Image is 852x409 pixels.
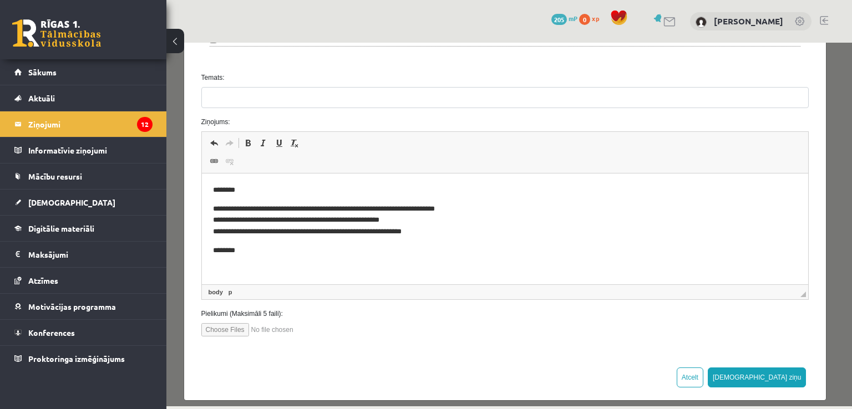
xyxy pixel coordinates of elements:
[120,93,136,108] a: Убрать форматирование
[541,325,640,345] button: [DEMOGRAPHIC_DATA] ziņu
[592,14,599,23] span: xp
[14,137,153,163] a: Informatīvie ziņojumi
[551,14,567,25] span: 205
[28,137,153,163] legend: Informatīvie ziņojumi
[28,93,55,103] span: Aktuāli
[510,325,537,345] button: Atcelt
[14,85,153,111] a: Aktuāli
[40,111,55,126] a: Вставить/Редактировать ссылку (Ctrl+K)
[634,249,640,254] span: Перетащите для изменения размера
[28,171,82,181] span: Mācību resursi
[14,320,153,345] a: Konferences
[74,93,89,108] a: Полужирный (Ctrl+B)
[14,190,153,215] a: [DEMOGRAPHIC_DATA]
[40,93,55,108] a: Отменить (Ctrl+Z)
[14,163,153,189] a: Mācību resursi
[28,328,75,338] span: Konferences
[137,117,153,132] i: 12
[14,242,153,267] a: Maksājumi
[27,266,651,276] label: Pielikumi (Maksimāli 5 faili):
[28,301,116,311] span: Motivācijas programma
[35,131,642,242] iframe: Визуальный текстовый редактор, wiswyg-editor-47433971696200-1758442191-380
[28,111,153,137] legend: Ziņojumi
[40,244,59,254] a: Элемент body
[28,242,153,267] legend: Maksājumi
[28,67,57,77] span: Sākums
[14,59,153,85] a: Sākums
[12,19,101,47] a: Rīgas 1. Tālmācības vidusskola
[696,17,707,28] img: Ņikita Ivanovs
[27,30,651,40] label: Temats:
[55,111,71,126] a: Убрать ссылку
[14,294,153,319] a: Motivācijas programma
[714,16,783,27] a: [PERSON_NAME]
[28,223,94,233] span: Digitālie materiāli
[55,93,71,108] a: Повторить (Ctrl+Y)
[551,14,577,23] a: 205 mP
[28,275,58,285] span: Atzīmes
[14,346,153,371] a: Proktoringa izmēģinājums
[60,244,68,254] a: Элемент p
[28,197,115,207] span: [DEMOGRAPHIC_DATA]
[579,14,590,25] span: 0
[105,93,120,108] a: Подчеркнутый (Ctrl+U)
[579,14,605,23] a: 0 xp
[14,216,153,241] a: Digitālie materiāli
[89,93,105,108] a: Курсив (Ctrl+I)
[569,14,577,23] span: mP
[28,354,125,364] span: Proktoringa izmēģinājums
[14,268,153,293] a: Atzīmes
[14,111,153,137] a: Ziņojumi12
[27,74,651,84] label: Ziņojums:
